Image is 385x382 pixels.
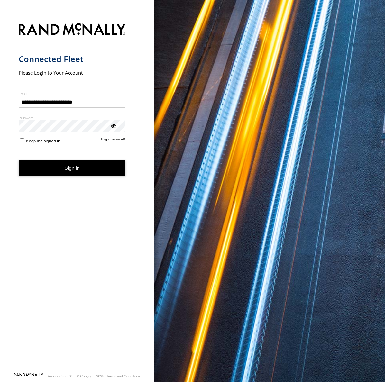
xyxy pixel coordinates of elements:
[48,374,72,378] div: Version: 306.00
[101,137,126,143] a: Forgot password?
[19,54,126,64] h1: Connected Fleet
[26,139,60,143] span: Keep me signed in
[20,138,24,142] input: Keep me signed in
[19,19,136,372] form: main
[19,91,126,96] label: Email
[19,69,126,76] h2: Please Login to Your Account
[110,123,116,129] div: ViewPassword
[19,22,126,38] img: Rand McNally
[77,374,141,378] div: © Copyright 2025 -
[19,115,126,120] label: Password
[106,374,141,378] a: Terms and Conditions
[19,160,126,176] button: Sign in
[14,373,43,379] a: Visit our Website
